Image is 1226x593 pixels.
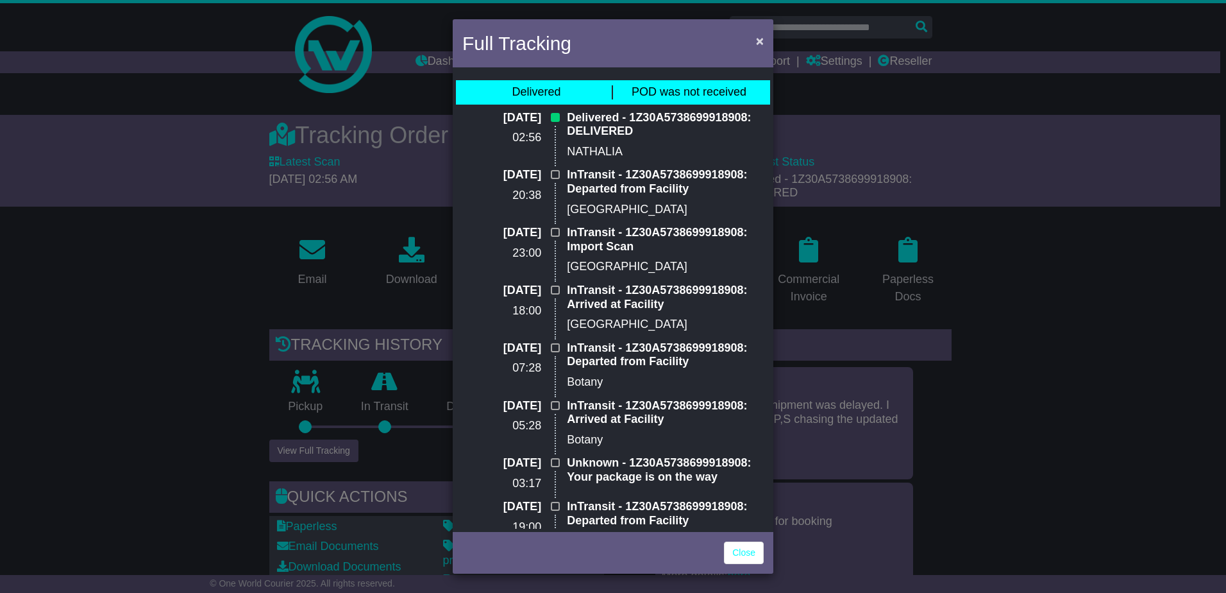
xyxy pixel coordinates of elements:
p: 20:38 [462,189,541,203]
h4: Full Tracking [462,29,571,58]
p: InTransit - 1Z30A5738699918908: Import Scan [567,226,764,254]
button: Close [750,28,770,54]
p: [GEOGRAPHIC_DATA] [567,318,764,332]
p: 23:00 [462,246,541,261]
p: [DATE] [462,111,541,125]
p: 18:00 [462,304,541,318]
p: [GEOGRAPHIC_DATA] [567,260,764,274]
p: [DATE] [462,456,541,470]
p: Delivered - 1Z30A5738699918908: DELIVERED [567,111,764,139]
span: POD was not received [632,85,746,98]
p: [DATE] [462,500,541,514]
p: [DATE] [462,399,541,413]
a: Close [724,542,764,564]
p: NATHALIA [567,145,764,159]
p: 05:28 [462,419,541,433]
p: InTransit - 1Z30A5738699918908: Departed from Facility [567,500,764,528]
p: [DATE] [462,168,541,182]
p: [DATE] [462,341,541,356]
p: Botany [567,375,764,390]
p: Botany [567,433,764,447]
p: InTransit - 1Z30A5738699918908: Arrived at Facility [567,399,764,427]
p: InTransit - 1Z30A5738699918908: Departed from Facility [567,168,764,196]
p: InTransit - 1Z30A5738699918908: Arrived at Facility [567,284,764,311]
div: Delivered [512,85,560,99]
p: 03:17 [462,477,541,491]
span: × [756,33,764,48]
p: InTransit - 1Z30A5738699918908: Departed from Facility [567,341,764,369]
p: [GEOGRAPHIC_DATA] [567,203,764,217]
p: 02:56 [462,131,541,145]
p: Unknown - 1Z30A5738699918908: Your package is on the way [567,456,764,484]
p: [DATE] [462,284,541,298]
p: 19:00 [462,520,541,535]
p: 07:28 [462,361,541,375]
p: [DATE] [462,226,541,240]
